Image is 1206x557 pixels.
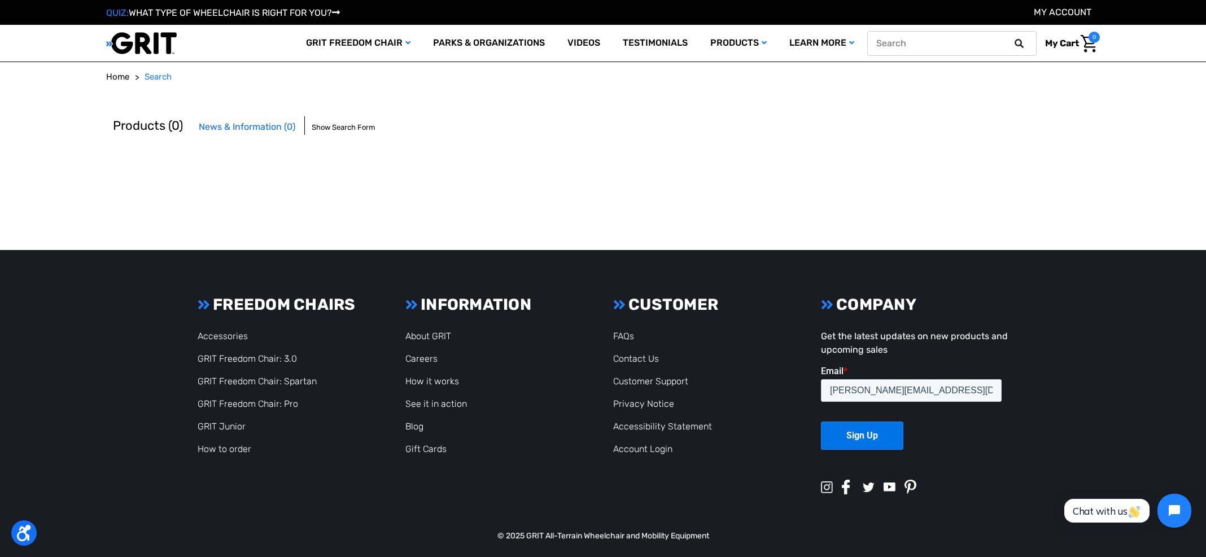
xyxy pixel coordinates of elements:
span: My Cart [1045,38,1079,49]
a: Account Login [613,444,672,454]
span: 0 [1089,32,1100,43]
a: Home [106,71,129,84]
a: Account [1034,7,1091,17]
img: Cart [1081,35,1097,52]
span: Products (0) [113,118,183,133]
a: GRIT Freedom Chair: Spartan [198,376,317,387]
a: Privacy Notice [613,398,674,409]
span: Home [106,72,129,82]
img: pinterest [904,480,916,494]
a: How to order [198,444,251,454]
img: twitter [863,483,875,492]
a: Customer Support [613,376,688,387]
a: Learn More [778,25,866,62]
a: GRIT Freedom Chair [295,25,422,62]
a: Accessories [198,331,248,341]
a: Videos [556,25,611,62]
a: Hide Search Form [312,116,375,135]
a: Contact Us [613,353,659,364]
a: GRIT Junior [198,421,246,432]
span: Search [145,72,172,82]
input: Search [867,31,1037,56]
a: How it works [405,376,459,387]
a: GRIT Freedom Chair: Pro [198,398,298,409]
h3: COMPANY [821,295,1008,314]
a: Gift Cards [405,444,447,454]
a: Search [145,71,172,84]
iframe: Form 0 [821,366,1008,470]
a: Products [699,25,778,62]
a: Accessibility Statement [613,421,712,432]
a: Cart with 0 items [1037,32,1100,55]
p: Get the latest updates on new products and upcoming sales [821,330,1008,357]
nav: Breadcrumb [106,71,1100,84]
span: News & Information (0) [199,121,295,132]
a: About GRIT [405,331,451,341]
img: facebook [842,480,850,494]
img: instagram [821,481,833,493]
a: QUIZ:WHAT TYPE OF WHEELCHAIR IS RIGHT FOR YOU? [106,7,340,18]
span: Show Search Form [312,122,375,133]
h3: INFORMATION [405,295,593,314]
iframe: Tidio Chat [1052,484,1201,537]
span: QUIZ: [106,7,129,18]
img: youtube [884,483,895,492]
h3: CUSTOMER [613,295,801,314]
a: FAQs [613,331,634,341]
a: See it in action [405,398,467,409]
a: Blog [405,421,423,432]
a: Testimonials [611,25,699,62]
img: GRIT All-Terrain Wheelchair and Mobility Equipment [106,32,177,55]
a: Parks & Organizations [422,25,556,62]
p: © 2025 GRIT All-Terrain Wheelchair and Mobility Equipment [191,530,1015,542]
a: Careers [405,353,438,364]
a: GRIT Freedom Chair: 3.0 [198,353,297,364]
h3: FREEDOM CHAIRS [198,295,385,314]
